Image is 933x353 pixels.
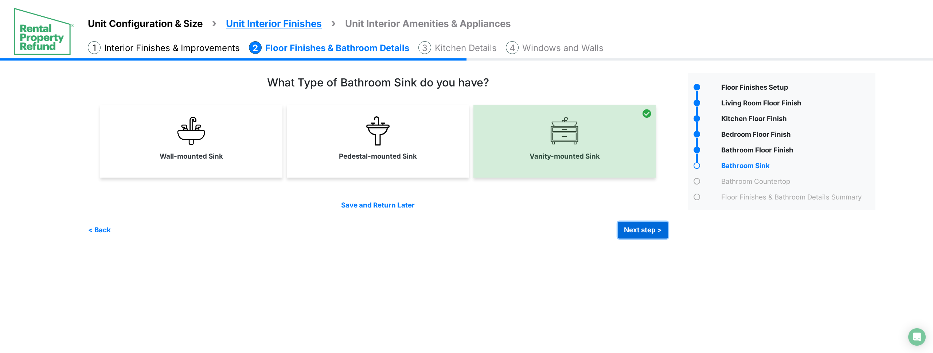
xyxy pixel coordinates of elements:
[506,41,604,55] li: Windows and Walls
[177,116,206,146] img: WALL_MOUNTED_SINK.jpg
[345,18,511,29] span: Unit Interior Amenities & Appliances
[363,116,393,146] img: lavatory_1.png
[339,151,417,162] label: Pedestal-mounted Sink
[418,41,497,55] li: Kitchen Details
[249,41,409,55] li: Floor Finishes & Bathroom Details
[13,7,75,55] img: spp logo
[719,161,875,173] div: Bathroom Sink
[719,176,875,189] div: Bathroom Countertop
[719,114,875,126] div: Kitchen Floor Finish
[719,145,875,157] div: Bathroom Floor Finish
[719,82,875,94] div: Floor Finishes Setup
[88,41,240,55] li: Interior Finishes & Improvements
[341,201,415,209] a: Save and Return Later
[719,98,875,110] div: Living Room Floor Finish
[267,76,489,89] h3: What Type of Bathroom Sink do you have?
[719,129,875,141] div: Bedroom Floor Finish
[160,151,223,162] label: Wall-mounted Sink
[226,18,322,29] span: Unit Interior Finishes
[719,192,875,204] div: Floor Finishes & Bathroom Details Summary
[618,222,668,238] button: Next step >
[908,328,926,346] div: Open Intercom Messenger
[88,222,111,238] button: < Back
[88,18,203,29] span: Unit Configuration & Size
